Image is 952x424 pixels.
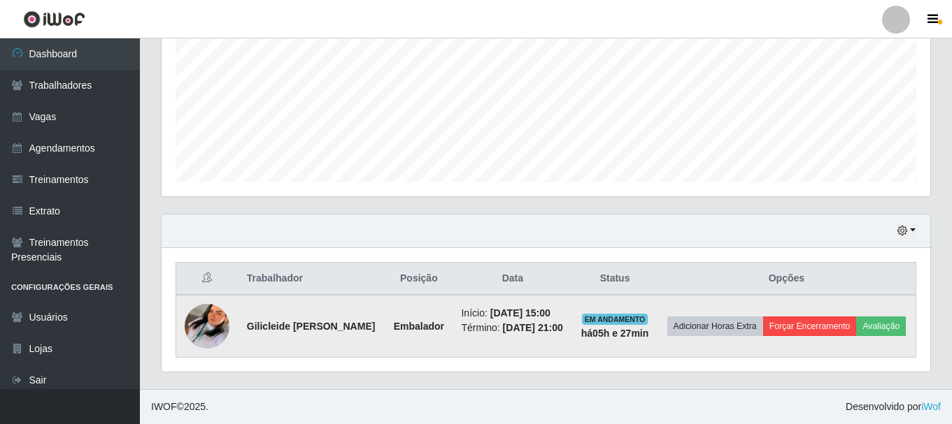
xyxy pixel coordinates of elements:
span: Desenvolvido por [846,400,941,414]
span: © 2025 . [151,400,208,414]
button: Avaliação [856,316,906,336]
strong: há 05 h e 27 min [581,328,649,339]
img: 1757527845912.jpeg [185,286,229,366]
button: Forçar Encerramento [763,316,857,336]
th: Opções [658,263,916,295]
th: Data [453,263,572,295]
th: Posição [385,263,453,295]
li: Término: [461,321,564,335]
button: Adicionar Horas Extra [667,316,763,336]
time: [DATE] 21:00 [503,322,563,333]
th: Status [572,263,658,295]
span: EM ANDAMENTO [582,314,648,325]
strong: Gilicleide [PERSON_NAME] [247,321,376,332]
span: IWOF [151,401,177,412]
th: Trabalhador [239,263,385,295]
li: Início: [461,306,564,321]
strong: Embalador [394,321,444,332]
time: [DATE] 15:00 [490,307,550,319]
img: CoreUI Logo [23,10,85,28]
a: iWof [921,401,941,412]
